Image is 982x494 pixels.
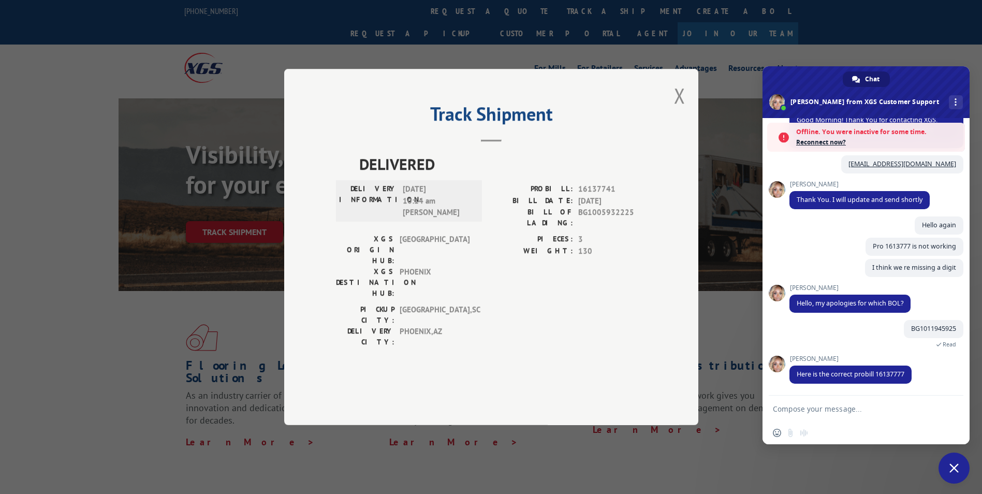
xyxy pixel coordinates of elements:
[578,234,647,245] span: 3
[400,266,470,299] span: PHOENIX
[773,404,936,414] textarea: Compose your message...
[491,183,573,195] label: PROBILL:
[773,429,781,437] span: Insert an emoji
[339,183,398,219] label: DELIVERY INFORMATION:
[336,304,394,326] label: PICKUP CITY:
[797,195,922,204] span: Thank You. I will update and send shortly
[578,207,647,228] span: BG1005932225
[400,326,470,347] span: PHOENIX , AZ
[873,242,956,251] span: Pro 1613777 is not working
[491,234,573,245] label: PIECES:
[578,183,647,195] span: 16137741
[943,341,956,348] span: Read
[336,234,394,266] label: XGS ORIGIN HUB:
[359,152,647,176] span: DELIVERED
[400,304,470,326] span: [GEOGRAPHIC_DATA] , SC
[939,453,970,484] div: Close chat
[336,326,394,347] label: DELIVERY CITY:
[848,159,956,168] a: [EMAIL_ADDRESS][DOMAIN_NAME]
[674,82,685,109] button: Close modal
[336,266,394,299] label: XGS DESTINATION HUB:
[797,370,904,379] span: Here is the correct probill 16137777
[922,221,956,229] span: Hello again
[872,263,956,272] span: I think we re missing a digit
[336,107,647,126] h2: Track Shipment
[403,183,473,219] span: [DATE] 10:14 am [PERSON_NAME]
[865,71,880,87] span: Chat
[578,195,647,207] span: [DATE]
[789,284,911,292] span: [PERSON_NAME]
[491,195,573,207] label: BILL DATE:
[400,234,470,266] span: [GEOGRAPHIC_DATA]
[949,95,963,109] div: More channels
[491,207,573,228] label: BILL OF LADING:
[789,181,930,188] span: [PERSON_NAME]
[911,324,956,333] span: BG1011945925
[491,245,573,257] label: WEIGHT:
[843,71,890,87] div: Chat
[797,299,903,308] span: Hello, my apologies for which BOL?
[578,245,647,257] span: 130
[796,137,960,148] span: Reconnect now?
[789,355,912,362] span: [PERSON_NAME]
[796,127,960,137] span: Offline. You were inactive for some time.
